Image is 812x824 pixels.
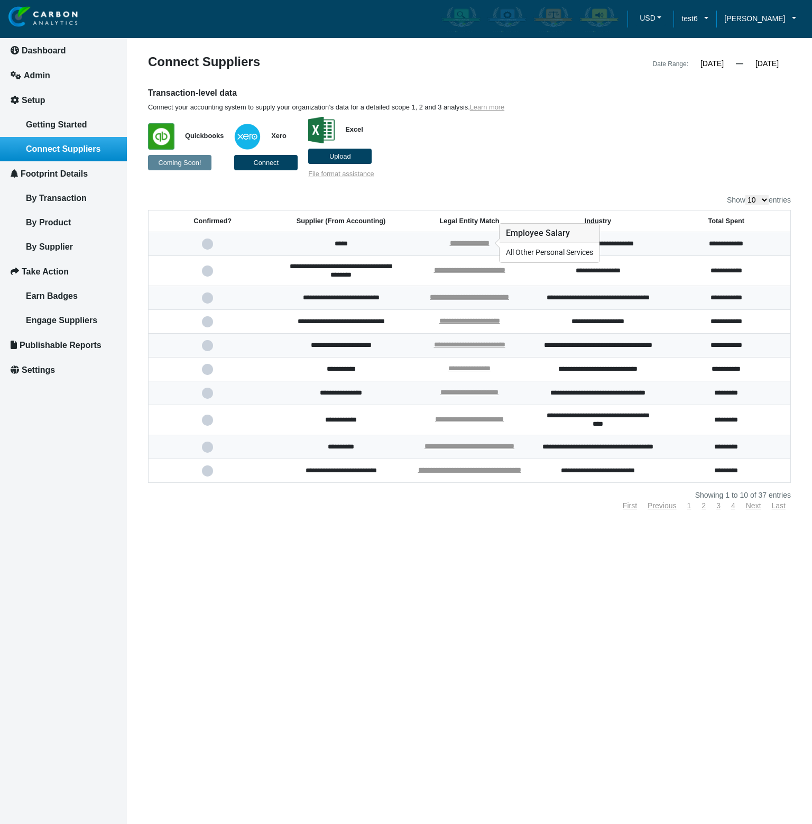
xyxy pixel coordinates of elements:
input: Enter your email address [14,129,193,152]
em: Submit [155,326,192,340]
img: carbon-offsetter-enabled.png [533,6,573,32]
a: Previous [648,501,676,510]
span: Setup [22,96,45,105]
span: Xero [261,132,286,140]
a: USDUSD [628,10,673,29]
a: 4 [731,501,735,510]
span: Quickbooks [174,132,224,140]
h6: Transaction-level data [148,87,626,99]
img: carbon-advocate-enabled.png [579,6,619,32]
a: 2 [702,501,706,510]
a: 3 [716,501,721,510]
span: Excel [335,125,363,133]
div: Minimize live chat window [173,5,199,31]
button: Connect [234,155,298,170]
span: Take Action [22,267,69,276]
div: Showing 1 to 10 of 37 entries [148,491,791,499]
img: carbon-aware-enabled.png [441,6,481,32]
a: 1 [687,501,691,510]
select: Showentries [745,195,769,205]
th: Supplier (From Accounting): activate to sort column ascending [277,210,405,232]
th: Industry: activate to sort column ascending [534,210,662,232]
span: By Product [26,218,71,227]
span: Admin [24,71,50,80]
span: Upload [329,152,351,160]
a: First [623,501,637,510]
div: Date Range: [653,58,688,70]
span: Connect [253,159,279,167]
h3: Employee Salary [500,224,599,243]
div: Leave a message [71,59,193,73]
img: insight-logo-2.png [8,6,78,28]
button: Coming Soon! [148,155,211,170]
label: Show entries [727,195,791,205]
img: carbon-efficient-enabled.png [487,6,527,32]
th: Total Spent: activate to sort column ascending [662,210,791,232]
span: test6 [681,13,697,24]
span: Earn Badges [26,291,78,300]
img: 9mSQ+YDTTxMAAAAJXRFWHRkYXRlOmNyZWF0ZQAyMDE3LTA4LTEwVDA1OjA3OjUzKzAwOjAwF1wL2gAAACV0RVh0ZGF0ZTptb2... [308,117,335,143]
div: Navigation go back [12,58,27,74]
div: Carbon Advocate [577,4,621,34]
th: Legal Entity Match: activate to sort column ascending [405,210,534,232]
span: Settings [22,365,55,374]
a: Learn more [470,103,504,111]
a: [PERSON_NAME] [716,13,804,24]
input: Enter your last name [14,98,193,121]
img: WZJNYSWUN5fh9hL01R0Rp8YZzPYKS0leX8T4ABAHXgMHCTL9OxAAAAAElFTkSuQmCC [148,123,174,150]
div: Carbon Offsetter [531,4,575,34]
th: Confirmed?: activate to sort column ascending [149,210,277,232]
span: [PERSON_NAME] [724,13,785,24]
span: By Transaction [26,194,87,203]
div: Connect Suppliers [140,56,469,70]
img: w+ypx6NYbfBygAAAABJRU5ErkJggg== [234,123,261,150]
a: Next [746,501,761,510]
span: Coming Soon! [158,159,201,167]
div: All Other Personal Services [506,247,593,258]
a: File format assistance [308,170,374,178]
a: Last [772,501,786,510]
textarea: Type your message and click 'Submit' [14,160,193,317]
div: Carbon Efficient [485,4,529,34]
a: test6 [673,13,716,24]
p: Connect your accounting system to supply your organization’s data for a detailed scope 1, 2 and 3... [148,103,626,112]
span: — [736,59,743,68]
button: USD [635,10,666,26]
span: Engage Suppliers [26,316,97,325]
span: Getting Started [26,120,87,129]
span: Footprint Details [21,169,88,178]
span: Connect Suppliers [26,144,100,153]
span: By Supplier [26,242,73,251]
div: Carbon Aware [439,4,483,34]
span: Dashboard [22,46,66,55]
span: Publishable Reports [20,341,101,350]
